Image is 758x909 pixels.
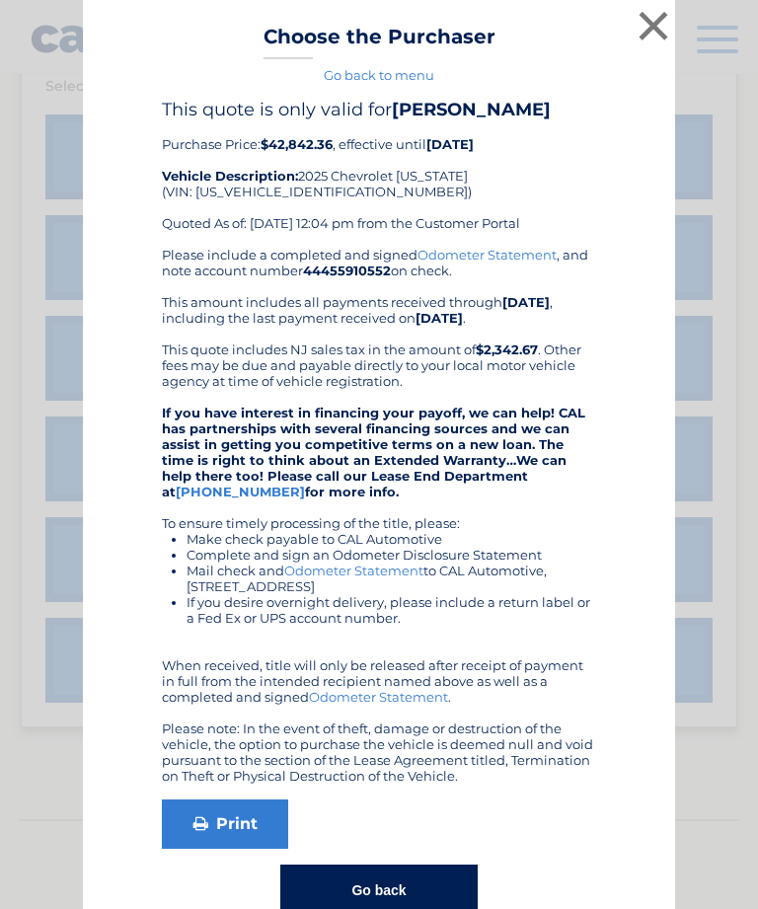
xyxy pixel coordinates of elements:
[162,405,585,499] strong: If you have interest in financing your payoff, we can help! CAL has partnerships with several fin...
[162,168,298,184] strong: Vehicle Description:
[162,99,596,120] h4: This quote is only valid for
[502,294,550,310] b: [DATE]
[416,310,463,326] b: [DATE]
[162,799,288,849] a: Print
[162,247,596,784] div: Please include a completed and signed , and note account number on check. This amount includes al...
[176,484,305,499] a: [PHONE_NUMBER]
[187,563,596,594] li: Mail check and to CAL Automotive, [STREET_ADDRESS]
[187,594,596,626] li: If you desire overnight delivery, please include a return label or a Fed Ex or UPS account number.
[634,6,673,45] button: ×
[392,99,551,120] b: [PERSON_NAME]
[324,67,434,83] a: Go back to menu
[426,136,474,152] b: [DATE]
[284,563,423,578] a: Odometer Statement
[309,689,448,705] a: Odometer Statement
[162,99,596,247] div: Purchase Price: , effective until 2025 Chevrolet [US_STATE] (VIN: [US_VEHICLE_IDENTIFICATION_NUMB...
[476,341,538,357] b: $2,342.67
[261,136,333,152] b: $42,842.36
[187,547,596,563] li: Complete and sign an Odometer Disclosure Statement
[264,25,495,59] h3: Choose the Purchaser
[417,247,557,263] a: Odometer Statement
[187,531,596,547] li: Make check payable to CAL Automotive
[303,263,391,278] b: 44455910552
